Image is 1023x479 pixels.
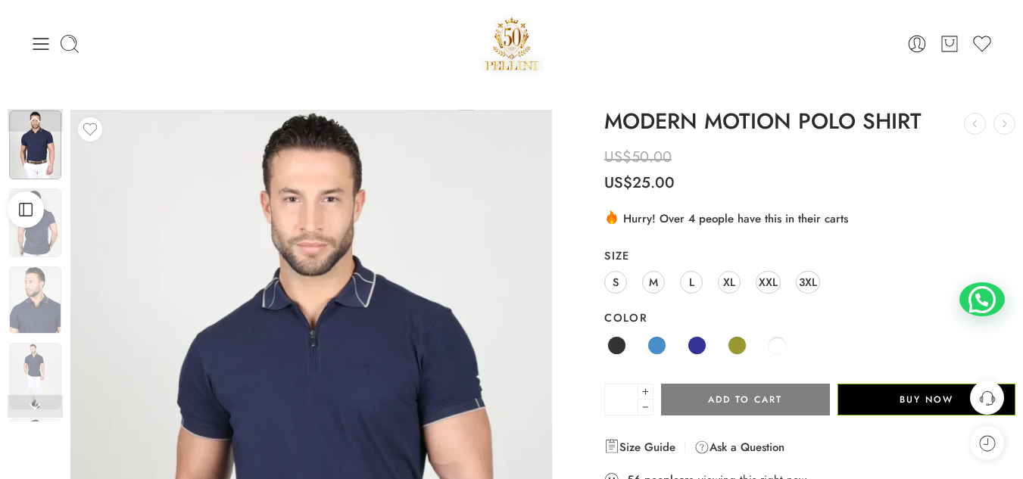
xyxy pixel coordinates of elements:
a: XL [718,271,741,294]
img: Modern-Polo-1.webp [9,188,61,257]
span: US$ [604,172,632,194]
bdi: 50.00 [604,146,672,168]
span: L [689,272,694,292]
a: Ask a Question [694,438,784,456]
img: Modern-Polo-1.webp [9,110,61,179]
img: Pellini [479,11,544,76]
div: Hurry! Over 4 people have this in their carts [604,209,1015,227]
span: S [613,272,619,292]
a: XXL [756,271,781,294]
label: Color [604,310,1015,325]
span: XL [723,272,735,292]
bdi: 25.00 [604,172,675,194]
a: Wishlist [972,33,993,54]
input: Product quantity [604,384,638,415]
a: Pellini - [479,11,544,76]
a: 3XL [796,271,820,294]
a: L [680,271,703,294]
img: Modern-Polo-1.webp [9,266,61,334]
a: M [642,271,665,294]
span: 3XL [799,272,817,292]
span: M [649,272,658,292]
a: Login / Register [906,33,928,54]
a: Cart [939,33,960,54]
a: Size Guide [604,438,675,456]
button: Add to cart [661,384,829,415]
h1: MODERN MOTION POLO SHIRT [604,110,1015,134]
img: Modern-Polo-1.webp [9,343,61,410]
button: Buy Now [837,384,1015,415]
a: S [604,271,627,294]
span: US$ [604,146,632,168]
label: Size [604,248,1015,263]
span: XXL [759,272,778,292]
